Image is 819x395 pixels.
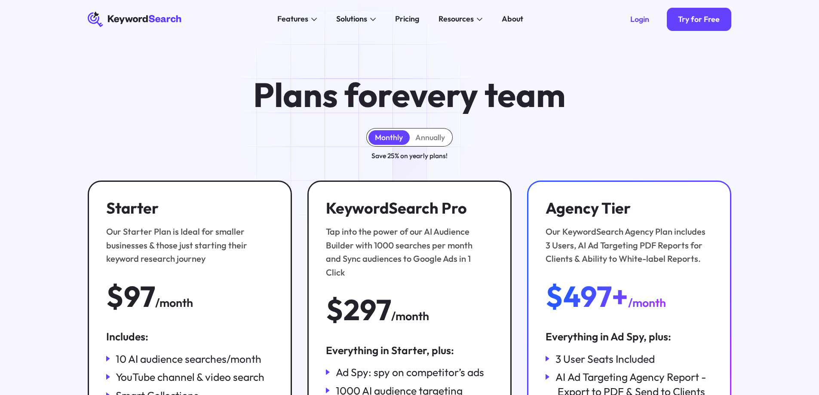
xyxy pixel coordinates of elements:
[326,199,488,217] h3: KeywordSearch Pro
[546,329,713,344] div: Everything in Ad Spy, plus:
[375,133,403,142] div: Monthly
[546,281,628,312] div: $497+
[630,15,649,24] div: Login
[439,13,474,25] div: Resources
[106,329,273,344] div: Includes:
[392,73,566,116] span: every team
[391,307,429,325] div: /month
[502,13,523,25] div: About
[106,281,155,312] div: $97
[326,225,488,279] div: Tap into the power of our AI Audience Builder with 1000 searches per month and Sync audiences to ...
[155,294,193,312] div: /month
[116,352,261,366] div: 10 AI audience searches/month
[667,8,732,31] a: Try for Free
[253,77,566,113] h1: Plans for
[415,133,445,142] div: Annually
[106,199,268,217] h3: Starter
[496,12,529,27] a: About
[390,12,425,27] a: Pricing
[678,15,720,24] div: Try for Free
[546,225,708,265] div: Our KeywordSearch Agency Plan includes 3 Users, AI Ad Targeting PDF Reports for Clients & Ability...
[395,13,419,25] div: Pricing
[106,225,268,265] div: Our Starter Plan is Ideal for smaller businesses & those just starting their keyword research jou...
[116,370,264,384] div: YouTube channel & video search
[371,150,448,161] div: Save 25% on yearly plans!
[628,294,666,312] div: /month
[326,294,391,325] div: $297
[555,352,655,366] div: 3 User Seats Included
[336,365,484,380] div: Ad Spy: spy on competitor’s ads
[277,13,308,25] div: Features
[336,13,367,25] div: Solutions
[619,8,661,31] a: Login
[546,199,708,217] h3: Agency Tier
[326,343,493,358] div: Everything in Starter, plus:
